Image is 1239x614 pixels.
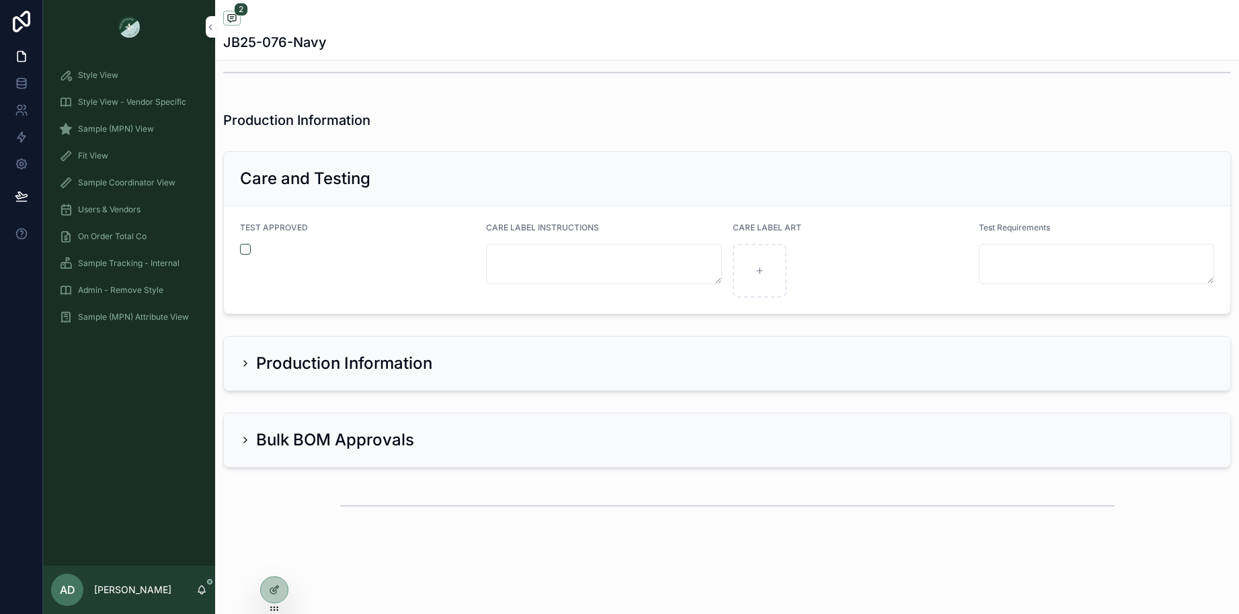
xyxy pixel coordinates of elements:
[51,117,207,141] a: Sample (MPN) View
[78,124,154,134] span: Sample (MPN) View
[51,251,207,275] a: Sample Tracking - Internal
[78,312,189,322] span: Sample (MPN) Attribute View
[94,583,171,597] p: [PERSON_NAME]
[78,97,186,107] span: Style View - Vendor Specific
[43,54,215,347] div: scrollable content
[234,3,248,16] span: 2
[78,231,147,242] span: On Order Total Co
[240,168,370,189] h2: Care and Testing
[51,63,207,87] a: Style View
[78,150,108,161] span: Fit View
[78,285,163,296] span: Admin - Remove Style
[78,258,179,269] span: Sample Tracking - Internal
[240,222,308,232] span: TEST APPROVED
[256,353,432,374] h2: Production Information
[51,278,207,302] a: Admin - Remove Style
[78,177,175,188] span: Sample Coordinator View
[51,224,207,249] a: On Order Total Co
[51,198,207,222] a: Users & Vendors
[78,204,141,215] span: Users & Vendors
[118,16,140,38] img: App logo
[78,70,118,81] span: Style View
[223,11,241,28] button: 2
[223,33,327,52] h1: JB25-076-Navy
[51,144,207,168] a: Fit View
[51,171,207,195] a: Sample Coordinator View
[51,305,207,329] a: Sample (MPN) Attribute View
[51,90,207,114] a: Style View - Vendor Specific
[979,222,1050,232] span: Test Requirements
[60,582,75,598] span: AD
[733,222,801,232] span: CARE LABEL ART
[256,429,414,451] h2: Bulk BOM Approvals
[486,222,599,232] span: CARE LABEL INSTRUCTIONS
[223,111,370,130] h1: Production Information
